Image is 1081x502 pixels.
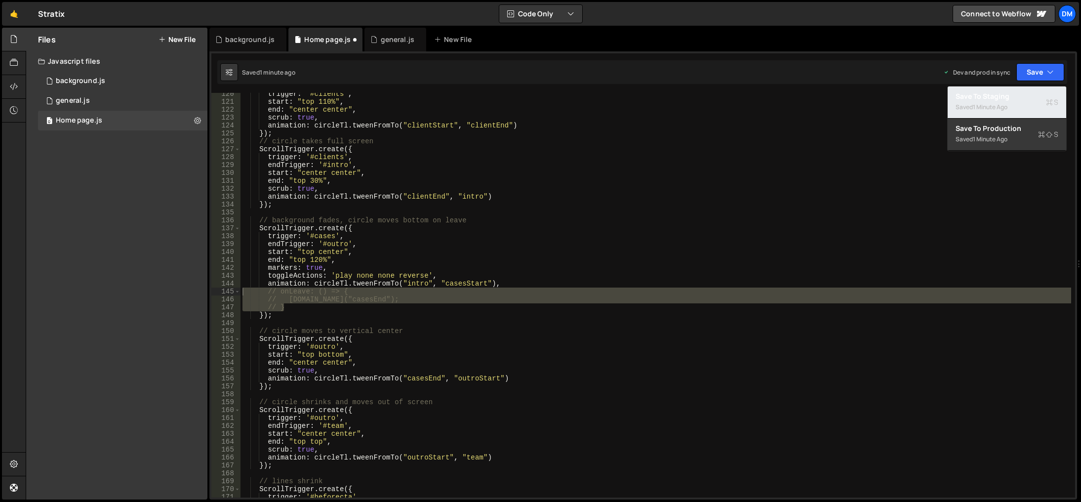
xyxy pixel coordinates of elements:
div: Saved [956,133,1058,145]
div: 137 [211,224,240,232]
div: Home page.js [56,116,102,125]
div: 1 minute ago [973,135,1007,143]
div: Save to Production [956,124,1058,133]
div: Home page.js [304,35,351,44]
div: 133 [211,193,240,201]
div: 1 minute ago [260,68,295,77]
div: 164 [211,438,240,446]
div: 124 [211,122,240,129]
div: 166 [211,454,240,461]
div: 168 [211,469,240,477]
div: 142 [211,264,240,272]
h2: Files [38,34,56,45]
div: 149 [211,319,240,327]
div: 163 [211,430,240,438]
button: Save [1016,63,1064,81]
div: background.js [56,77,105,85]
div: Saved [242,68,295,77]
div: 16575/45802.js [38,91,207,111]
div: 135 [211,209,240,216]
a: 🤙 [2,2,26,26]
div: Code Only [947,86,1067,151]
button: Save to ProductionS Saved1 minute ago [948,119,1066,151]
div: 129 [211,161,240,169]
div: 143 [211,272,240,280]
div: 148 [211,311,240,319]
div: 131 [211,177,240,185]
div: 167 [211,461,240,469]
div: 146 [211,295,240,303]
div: 158 [211,390,240,398]
div: 141 [211,256,240,264]
div: general.js [56,96,90,105]
div: 120 [211,90,240,98]
button: Code Only [499,5,582,23]
a: Connect to Webflow [953,5,1055,23]
div: 130 [211,169,240,177]
div: background.js [225,35,275,44]
span: 0 [46,118,52,125]
div: 157 [211,382,240,390]
div: Dev and prod in sync [943,68,1010,77]
div: 128 [211,153,240,161]
div: 154 [211,359,240,367]
div: New File [434,35,476,44]
div: 150 [211,327,240,335]
div: 147 [211,303,240,311]
div: 139 [211,240,240,248]
div: Save to Staging [956,91,1058,101]
div: 156 [211,375,240,382]
div: 121 [211,98,240,106]
button: New File [159,36,196,43]
div: 159 [211,398,240,406]
div: 153 [211,351,240,359]
a: Dm [1058,5,1076,23]
div: 144 [211,280,240,288]
div: 165 [211,446,240,454]
div: 123 [211,114,240,122]
div: 136 [211,216,240,224]
div: 126 [211,137,240,145]
div: 16575/45977.js [38,111,207,130]
div: 170 [211,485,240,493]
div: Javascript files [26,51,207,71]
div: 134 [211,201,240,209]
div: 162 [211,422,240,430]
div: 122 [211,106,240,114]
div: 152 [211,343,240,351]
div: 16575/45066.js [38,71,207,91]
div: 160 [211,406,240,414]
div: 1 minute ago [973,103,1007,111]
div: Saved [956,101,1058,113]
span: S [1038,129,1058,139]
div: 155 [211,367,240,375]
div: 171 [211,493,240,501]
div: 125 [211,129,240,137]
div: Stratix [38,8,65,20]
div: 169 [211,477,240,485]
span: S [1046,97,1058,107]
div: 151 [211,335,240,343]
div: 140 [211,248,240,256]
div: 161 [211,414,240,422]
div: 138 [211,232,240,240]
div: 145 [211,288,240,295]
button: Save to StagingS Saved1 minute ago [948,86,1066,119]
div: 127 [211,145,240,153]
div: general.js [381,35,415,44]
div: 132 [211,185,240,193]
